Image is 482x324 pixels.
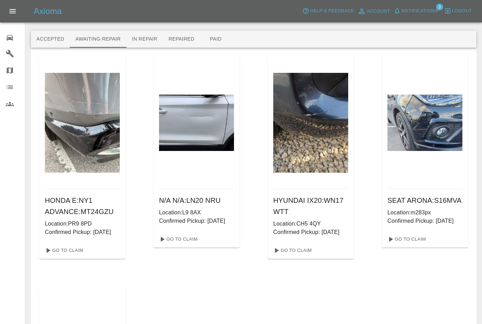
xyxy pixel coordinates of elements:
[31,31,70,48] button: Accepted
[270,245,314,256] a: Go To Claim
[387,208,462,217] p: Location: m283px
[442,6,474,16] button: Logout
[367,7,390,15] span: Account
[273,195,348,217] h6: HYUNDAI IX20 : WN17 WTT
[387,195,462,206] h6: SEAT ARONA : S16MVA
[45,195,120,217] h6: HONDA E:NY1 ADVANCE : MT24GZU
[356,6,392,17] a: Account
[273,220,348,228] p: Location: CH5 4QY
[392,6,440,16] button: Notifications
[385,234,428,245] a: Go To Claim
[200,31,232,48] button: Paid
[436,4,443,11] span: 3
[4,3,21,20] button: Open drawer
[45,228,120,236] p: Confirmed Pickup: [DATE]
[159,208,234,217] p: Location: L9 8AX
[273,228,348,236] p: Confirmed Pickup: [DATE]
[126,31,163,48] button: In Repair
[310,7,354,15] span: Help & Feedback
[70,31,126,48] button: Awaiting Repair
[387,217,462,225] p: Confirmed Pickup: [DATE]
[301,6,356,16] button: Help & Feedback
[159,195,234,206] h6: N/A N/A : LN20 NRU
[42,245,85,256] a: Go To Claim
[34,6,62,17] h5: Axioma
[401,7,438,15] span: Notifications
[452,7,472,15] span: Logout
[163,31,200,48] button: Repaired
[159,217,234,225] p: Confirmed Pickup: [DATE]
[156,234,199,245] a: Go To Claim
[45,220,120,228] p: Location: PR9 8PD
